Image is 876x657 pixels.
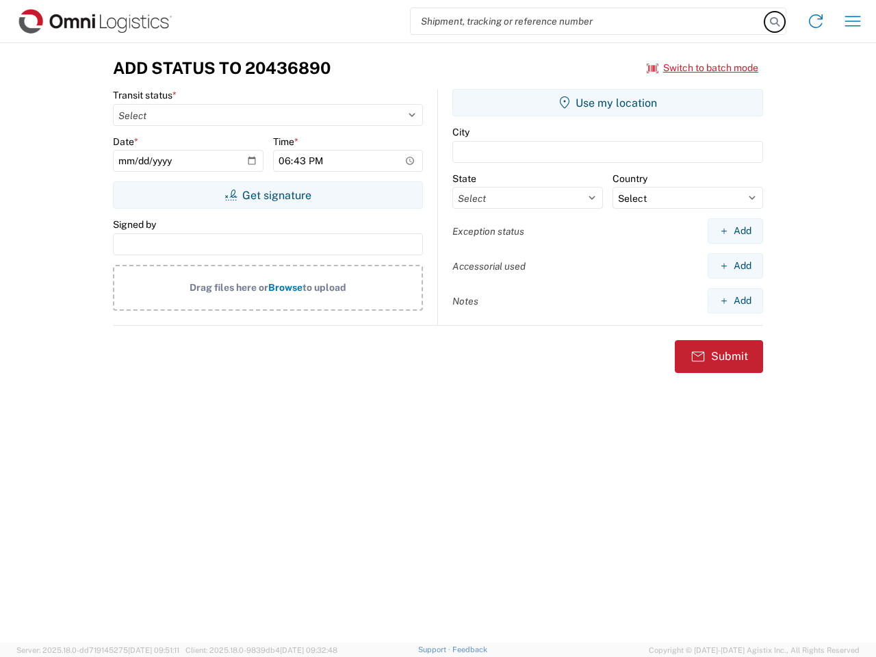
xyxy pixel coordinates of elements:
[185,646,337,654] span: Client: 2025.18.0-9839db4
[647,57,758,79] button: Switch to batch mode
[113,181,423,209] button: Get signature
[128,646,179,654] span: [DATE] 09:51:11
[113,136,138,148] label: Date
[675,340,763,373] button: Submit
[613,172,647,185] label: Country
[708,218,763,244] button: Add
[418,645,452,654] a: Support
[302,282,346,293] span: to upload
[452,225,524,237] label: Exception status
[113,218,156,231] label: Signed by
[113,58,331,78] h3: Add Status to 20436890
[708,288,763,313] button: Add
[280,646,337,654] span: [DATE] 09:32:48
[708,253,763,279] button: Add
[452,172,476,185] label: State
[16,646,179,654] span: Server: 2025.18.0-dd719145275
[190,282,268,293] span: Drag files here or
[452,260,526,272] label: Accessorial used
[273,136,298,148] label: Time
[411,8,765,34] input: Shipment, tracking or reference number
[649,644,860,656] span: Copyright © [DATE]-[DATE] Agistix Inc., All Rights Reserved
[452,295,478,307] label: Notes
[268,282,302,293] span: Browse
[452,89,763,116] button: Use my location
[113,89,177,101] label: Transit status
[452,645,487,654] a: Feedback
[452,126,469,138] label: City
